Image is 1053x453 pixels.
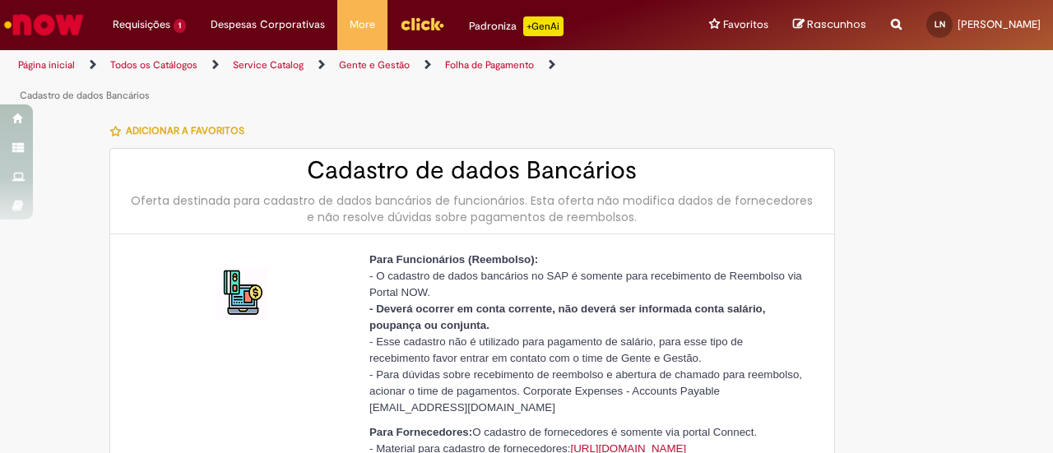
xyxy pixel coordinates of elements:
[445,58,534,72] a: Folha de Pagamento
[233,58,304,72] a: Service Catalog
[369,368,802,414] span: - Para dúvidas sobre recebimento de reembolso e abertura de chamado para reembolso, acionar o tim...
[211,16,325,33] span: Despesas Corporativas
[216,267,268,320] img: Cadastro de dados Bancários
[12,50,689,111] ul: Trilhas de página
[126,124,244,137] span: Adicionar a Favoritos
[127,192,818,225] div: Oferta destinada para cadastro de dados bancários de funcionários. Esta oferta não modifica dados...
[2,8,86,41] img: ServiceNow
[807,16,866,32] span: Rascunhos
[469,16,564,36] div: Padroniza
[723,16,768,33] span: Favoritos
[400,12,444,36] img: click_logo_yellow_360x200.png
[18,58,75,72] a: Página inicial
[110,58,197,72] a: Todos os Catálogos
[109,113,253,148] button: Adicionar a Favoritos
[174,19,186,33] span: 1
[20,89,150,102] a: Cadastro de dados Bancários
[523,16,564,36] p: +GenAi
[339,58,410,72] a: Gente e Gestão
[127,157,818,184] h2: Cadastro de dados Bancários
[369,335,743,364] span: - Esse cadastro não é utilizado para pagamento de salário, para esse tipo de recebimento favor en...
[369,253,538,266] span: Para Funcionários (Reembolso):
[958,17,1041,31] span: [PERSON_NAME]
[369,426,472,438] strong: Para Fornecedores:
[793,17,866,33] a: Rascunhos
[350,16,375,33] span: More
[935,19,945,30] span: LN
[369,303,765,331] span: - Deverá ocorrer em conta corrente, não deverá ser informada conta salário, poupança ou conjunta.
[369,426,757,438] span: O cadastro de fornecedores é somente via portal Connect.
[113,16,170,33] span: Requisições
[369,270,802,298] span: - O cadastro de dados bancários no SAP é somente para recebimento de Reembolso via Portal NOW.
